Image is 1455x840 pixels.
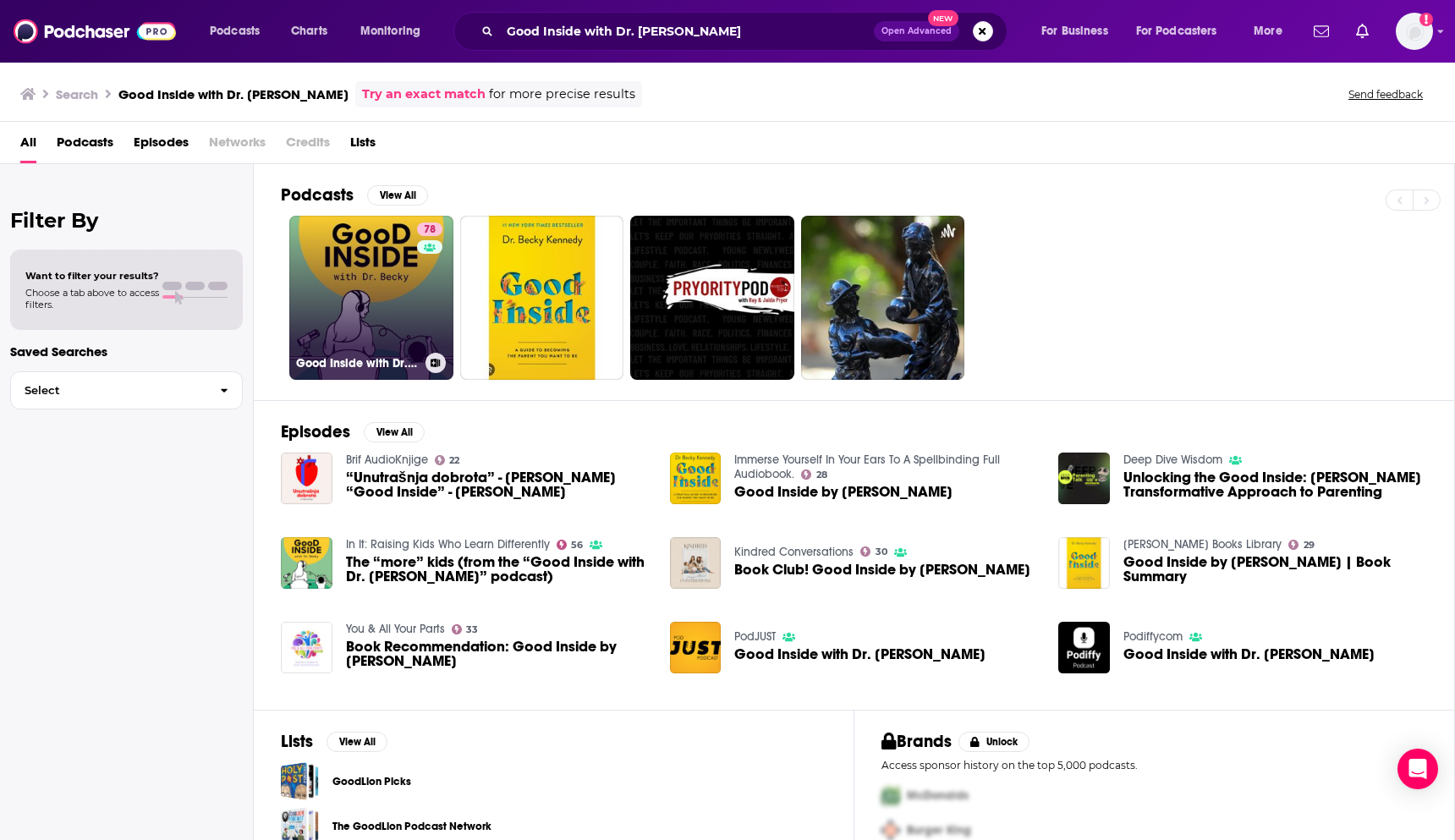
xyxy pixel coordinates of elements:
a: The GoodLion Podcast Network [332,817,491,836]
a: The “more” kids (from the “Good Inside with Dr. Becky” podcast) [346,555,650,584]
a: PodJUST [734,629,776,644]
span: Charts [291,19,327,43]
a: All [20,129,36,163]
span: Choose a tab above to access filters. [25,287,159,310]
p: Access sponsor history on the top 5,000 podcasts. [881,759,1427,771]
a: Unlocking the Good Inside: Dr. Becky Kennedy's Transformative Approach to Parenting [1123,470,1427,499]
a: Book Recommendation: Good Inside by Dr. Becky Kennedy [346,640,650,668]
img: Unlocking the Good Inside: Dr. Becky Kennedy's Transformative Approach to Parenting [1058,453,1110,504]
a: 78Good Inside with Dr. [PERSON_NAME] [289,216,453,380]
div: Open Intercom Messenger [1397,749,1438,789]
a: Brif AudioKnjige [346,453,428,467]
img: User Profile [1396,13,1433,50]
a: 56 [557,540,584,550]
a: In It: Raising Kids Who Learn Differently [346,537,550,552]
svg: Add a profile image [1419,13,1433,26]
span: 29 [1304,541,1315,549]
button: Open AdvancedNew [874,21,959,41]
a: PodcastsView All [281,184,428,206]
a: EpisodesView All [281,421,425,442]
a: Podcasts [57,129,113,163]
button: Unlock [958,732,1030,752]
a: Lists [350,129,376,163]
span: Burger King [907,823,971,837]
span: For Business [1041,19,1108,43]
a: Good Inside by Dr. Becky Kennedy | Book Summary [1123,555,1427,584]
a: GoodLion Picks [281,762,319,800]
span: Good Inside with Dr. [PERSON_NAME] [734,647,986,662]
button: View All [364,422,425,442]
a: Show notifications dropdown [1349,17,1375,46]
img: Good Inside with Dr. Becky [1058,622,1110,673]
img: Good Inside with Dr. Becky [670,622,722,673]
a: Charts [280,18,338,45]
span: for more precise results [489,85,635,104]
span: Unlocking the Good Inside: [PERSON_NAME] Transformative Approach to Parenting [1123,470,1427,499]
a: Kindred Conversations [734,545,854,559]
button: open menu [198,18,282,45]
button: open menu [1242,18,1304,45]
span: 22 [449,457,459,464]
span: New [928,10,958,26]
span: Book Recommendation: Good Inside by [PERSON_NAME] [346,640,650,668]
button: Send feedback [1343,87,1428,102]
img: Good Inside by Dr. Becky Kennedy | Book Summary [1058,537,1110,589]
span: Good Inside with Dr. [PERSON_NAME] [1123,647,1375,662]
a: 28 [801,469,827,480]
img: Book Club! Good Inside by Dr. Becky Kennedy [670,537,722,589]
a: ListsView All [281,731,387,752]
span: 56 [571,541,583,549]
span: More [1254,19,1282,43]
button: open menu [349,18,442,45]
span: Book Club! Good Inside by [PERSON_NAME] [734,563,1030,577]
button: open menu [1125,18,1242,45]
h3: Good Inside with Dr. [PERSON_NAME] [118,86,349,102]
a: Show notifications dropdown [1307,17,1336,46]
a: 78 [417,222,442,236]
h2: Lists [281,731,313,752]
span: Select [11,385,206,396]
input: Search podcasts, credits, & more... [500,18,874,45]
h2: Filter By [10,208,243,233]
a: Podiffycom [1123,629,1183,644]
a: Book Club! Good Inside by Dr. Becky Kennedy [734,563,1030,577]
span: “Unutrašnja dobrota” - [PERSON_NAME] “Good Inside” - [PERSON_NAME] [346,470,650,499]
img: “Unutrašnja dobrota” - Dr Beki Kenedi “Good Inside” - Dr Becky Kennedy [281,453,332,504]
span: Good Inside by [PERSON_NAME] | Book Summary [1123,555,1427,584]
a: GoodLion Picks [332,772,411,791]
button: View All [327,732,387,752]
img: The “more” kids (from the “Good Inside with Dr. Becky” podcast) [281,537,332,589]
img: Podchaser - Follow, Share and Rate Podcasts [14,15,176,47]
button: open menu [1029,18,1129,45]
a: Good Inside with Dr. Becky [1123,647,1375,662]
span: McDonalds [907,788,969,803]
span: Episodes [134,129,189,163]
p: Saved Searches [10,343,243,360]
div: Search podcasts, credits, & more... [469,12,1024,51]
h2: Podcasts [281,184,354,206]
span: For Podcasters [1136,19,1217,43]
h2: Brands [881,731,952,752]
img: Book Recommendation: Good Inside by Dr. Becky Kennedy [281,622,332,673]
button: Select [10,371,243,409]
a: 30 [860,546,887,557]
a: 33 [452,624,479,634]
span: Good Inside by [PERSON_NAME] [734,485,953,499]
a: “Unutrašnja dobrota” - Dr Beki Kenedi “Good Inside” - Dr Becky Kennedy [346,470,650,499]
a: Try an exact match [362,85,486,104]
span: Networks [209,129,266,163]
img: First Pro Logo [875,778,907,813]
button: Show profile menu [1396,13,1433,50]
a: Good Inside by Dr Becky Kennedy [670,453,722,504]
a: You & All Your Parts [346,622,445,636]
span: 78 [424,222,436,239]
a: Good Inside with Dr. Becky [734,647,986,662]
